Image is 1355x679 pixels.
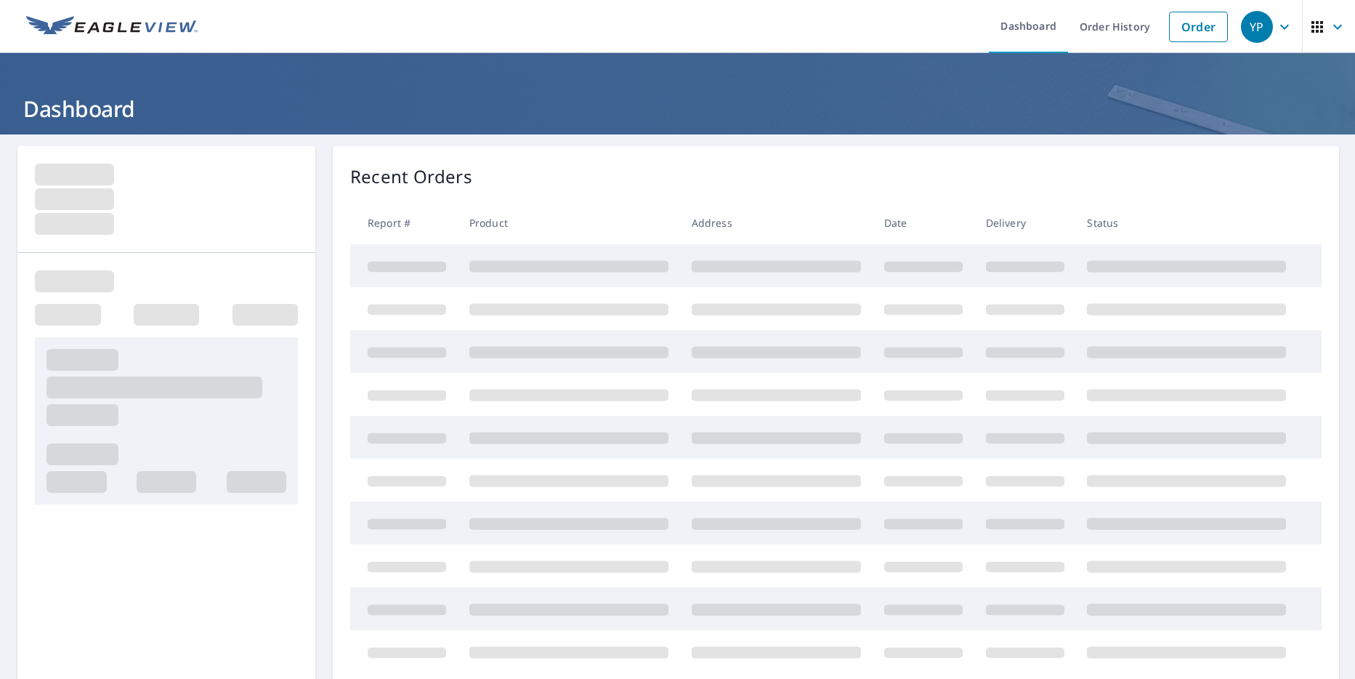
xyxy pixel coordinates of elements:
p: Recent Orders [350,164,472,190]
h1: Dashboard [17,94,1338,124]
th: Product [458,201,680,244]
th: Delivery [974,201,1076,244]
th: Address [680,201,873,244]
th: Status [1075,201,1298,244]
th: Report # [350,201,458,244]
th: Date [873,201,974,244]
a: Order [1169,12,1228,42]
img: EV Logo [26,16,198,38]
div: YP [1241,11,1273,43]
